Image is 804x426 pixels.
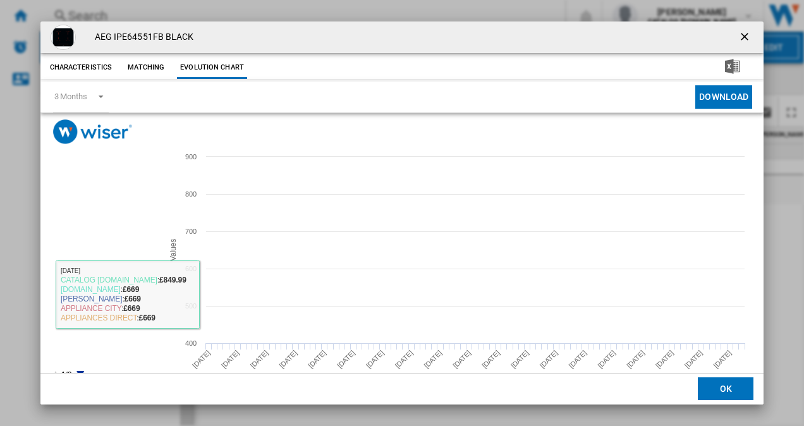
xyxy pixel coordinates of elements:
button: Characteristics [47,56,116,79]
img: aeg_ipe64551fb_949713_34-0100-0296.png [51,25,76,50]
img: logo_wiser_300x94.png [53,119,132,144]
tspan: [DATE] [248,349,269,370]
tspan: [DATE] [393,349,414,370]
button: Matching [118,56,174,79]
div: 3 Months [54,92,87,101]
tspan: Values [168,239,177,261]
tspan: [DATE] [277,349,298,370]
tspan: [DATE] [191,349,212,370]
tspan: [DATE] [683,349,703,370]
tspan: 600 [185,265,197,272]
tspan: [DATE] [307,349,327,370]
button: getI18NText('BUTTONS.CLOSE_DIALOG') [733,25,758,50]
h4: AEG IPE64551FB BLACK [88,31,194,44]
tspan: 500 [185,302,197,310]
tspan: [DATE] [480,349,501,370]
tspan: [DATE] [625,349,646,370]
button: OK [698,378,753,401]
button: Download [695,85,752,109]
tspan: 800 [185,190,197,198]
img: excel-24x24.png [725,59,740,74]
ng-md-icon: getI18NText('BUTTONS.CLOSE_DIALOG') [738,30,753,46]
tspan: [DATE] [219,349,240,370]
tspan: 400 [185,339,197,347]
tspan: [DATE] [654,349,675,370]
tspan: [DATE] [567,349,588,370]
tspan: [DATE] [712,349,733,370]
tspan: [DATE] [451,349,472,370]
tspan: [DATE] [538,349,559,370]
tspan: [DATE] [422,349,443,370]
md-dialog: Product popup [40,21,764,405]
text: 1/2 [61,370,72,379]
button: Download in Excel [705,56,760,79]
tspan: [DATE] [364,349,385,370]
tspan: [DATE] [509,349,530,370]
tspan: [DATE] [336,349,356,370]
tspan: 700 [185,228,197,235]
button: Evolution chart [177,56,247,79]
tspan: [DATE] [596,349,617,370]
tspan: 900 [185,153,197,161]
